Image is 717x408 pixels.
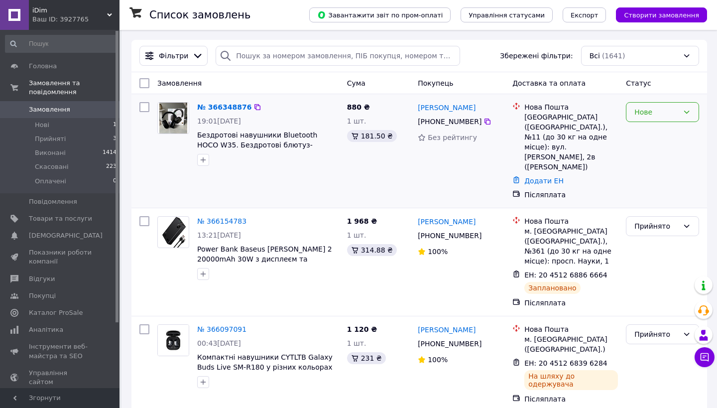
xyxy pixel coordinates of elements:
[347,339,366,347] span: 1 шт.
[347,325,377,333] span: 1 120 ₴
[197,103,251,111] a: № 366348876
[500,51,573,61] span: Збережені фільтри:
[524,298,618,308] div: Післяплата
[160,217,186,248] img: Фото товару
[347,103,370,111] span: 880 ₴
[524,190,618,200] div: Післяплата
[524,370,618,390] div: На шляху до одержувача
[197,231,241,239] span: 13:21[DATE]
[634,107,679,118] div: Нове
[157,216,189,248] a: Фото товару
[524,271,607,279] span: ЕН: 20 4512 6886 6664
[159,51,188,61] span: Фільтри
[197,117,241,125] span: 19:01[DATE]
[418,325,476,335] a: [PERSON_NAME]
[347,244,397,256] div: 314.88 ₴
[571,11,598,19] span: Експорт
[35,121,49,130] span: Нові
[524,282,581,294] div: Заплановано
[197,353,333,371] a: Компактні навушники CYTLTB Galaxy Buds Live SM-R180 у різних кольорах
[469,11,545,19] span: Управління статусами
[590,51,600,61] span: Всі
[524,334,618,354] div: м. [GEOGRAPHIC_DATA] ([GEOGRAPHIC_DATA].)
[634,329,679,340] div: Прийнято
[347,231,366,239] span: 1 шт.
[634,221,679,232] div: Прийнято
[347,130,397,142] div: 181.50 ₴
[35,177,66,186] span: Оплачені
[29,214,92,223] span: Товари та послуги
[32,15,119,24] div: Ваш ID: 3927765
[524,324,618,334] div: Нова Пошта
[524,216,618,226] div: Нова Пошта
[29,79,119,97] span: Замовлення та повідомлення
[29,105,70,114] span: Замовлення
[461,7,553,22] button: Управління статусами
[602,52,625,60] span: (1641)
[197,217,246,225] a: № 366154783
[418,79,453,87] span: Покупець
[216,46,460,66] input: Пошук за номером замовлення, ПІБ покупця, номером телефону, Email, номером накладної
[524,177,564,185] a: Додати ЕН
[29,274,55,283] span: Відгуки
[695,347,715,367] button: Чат з покупцем
[197,245,332,273] a: Power Bank Baseus [PERSON_NAME] 2 20000mAh 30W з дисплеєм та технологією швидкого заряджання
[197,325,246,333] a: № 366097091
[32,6,107,15] span: iDim
[416,115,483,129] div: [PHONE_NUMBER]
[606,10,707,18] a: Створити замовлення
[157,324,189,356] a: Фото товару
[158,325,189,356] img: Фото товару
[347,117,366,125] span: 1 шт.
[113,177,117,186] span: 0
[29,369,92,387] span: Управління сайтом
[149,9,250,21] h1: Список замовлень
[157,79,202,87] span: Замовлення
[157,102,189,134] a: Фото товару
[428,356,448,364] span: 100%
[103,148,117,157] span: 1414
[347,352,386,364] div: 231 ₴
[347,79,365,87] span: Cума
[309,7,451,22] button: Завантажити звіт по пром-оплаті
[512,79,586,87] span: Доставка та оплата
[35,148,66,157] span: Виконані
[5,35,118,53] input: Пошук
[524,112,618,172] div: [GEOGRAPHIC_DATA] ([GEOGRAPHIC_DATA].), №11 (до 30 кг на одне місце): вул. [PERSON_NAME], 2в ([PE...
[106,162,117,171] span: 223
[29,325,63,334] span: Аналітика
[29,197,77,206] span: Повідомлення
[626,79,651,87] span: Статус
[524,359,607,367] span: ЕН: 20 4512 6839 6284
[428,248,448,256] span: 100%
[197,131,317,159] a: Бездротові навушники Bluetooth HOCO W35. Бездротові блютуз-навушники HOCO W35
[113,121,117,130] span: 1
[524,102,618,112] div: Нова Пошта
[416,337,483,351] div: [PHONE_NUMBER]
[524,226,618,266] div: м. [GEOGRAPHIC_DATA] ([GEOGRAPHIC_DATA].), №361 (до 30 кг на одне місце): просп. Науки, 1
[35,162,69,171] span: Скасовані
[624,11,699,19] span: Створити замовлення
[347,217,377,225] span: 1 968 ₴
[29,342,92,360] span: Інструменти веб-майстра та SEO
[29,62,57,71] span: Головна
[563,7,606,22] button: Експорт
[29,248,92,266] span: Показники роботи компанії
[524,394,618,404] div: Післяплата
[29,291,56,300] span: Покупці
[418,217,476,227] a: [PERSON_NAME]
[317,10,443,19] span: Завантажити звіт по пром-оплаті
[418,103,476,113] a: [PERSON_NAME]
[35,135,66,143] span: Прийняті
[159,103,187,134] img: Фото товару
[416,229,483,243] div: [PHONE_NUMBER]
[29,231,103,240] span: [DEMOGRAPHIC_DATA]
[616,7,707,22] button: Створити замовлення
[428,134,477,141] span: Без рейтингу
[197,339,241,347] span: 00:43[DATE]
[113,135,117,143] span: 3
[29,308,83,317] span: Каталог ProSale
